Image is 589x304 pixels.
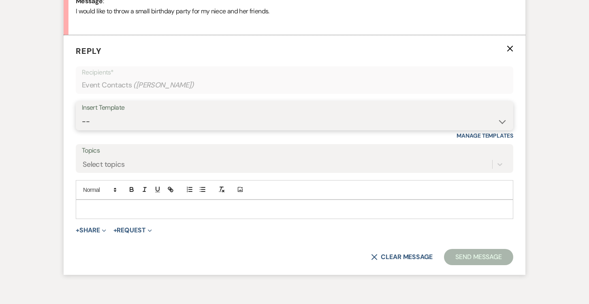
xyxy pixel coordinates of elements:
[444,249,513,265] button: Send Message
[76,227,79,234] span: +
[371,254,433,260] button: Clear message
[82,145,507,157] label: Topics
[82,67,507,78] p: Recipients*
[457,132,513,139] a: Manage Templates
[113,227,152,234] button: Request
[76,46,102,56] span: Reply
[83,159,125,170] div: Select topics
[82,102,507,114] div: Insert Template
[113,227,117,234] span: +
[76,227,106,234] button: Share
[133,80,194,91] span: ( [PERSON_NAME] )
[82,77,507,93] div: Event Contacts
